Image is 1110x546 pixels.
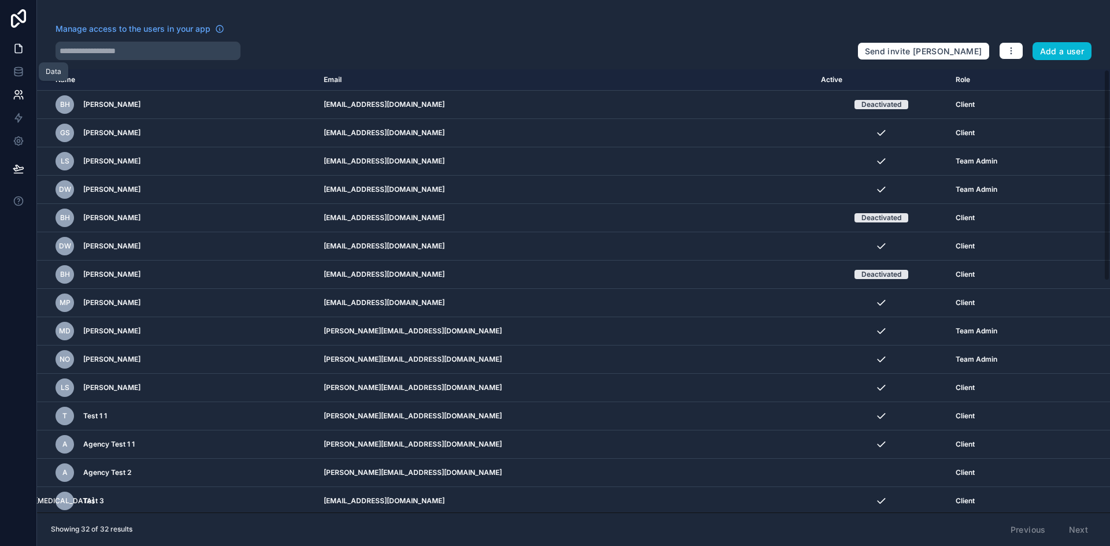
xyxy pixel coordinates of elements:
[956,100,975,109] span: Client
[956,440,975,449] span: Client
[956,298,975,307] span: Client
[317,289,813,317] td: [EMAIL_ADDRESS][DOMAIN_NAME]
[83,355,140,364] span: [PERSON_NAME]
[956,213,975,222] span: Client
[317,402,813,430] td: [PERSON_NAME][EMAIL_ADDRESS][DOMAIN_NAME]
[62,411,67,421] span: T
[956,185,997,194] span: Team Admin
[317,232,813,261] td: [EMAIL_ADDRESS][DOMAIN_NAME]
[83,213,140,222] span: [PERSON_NAME]
[62,440,68,449] span: A
[317,91,813,119] td: [EMAIL_ADDRESS][DOMAIN_NAME]
[956,496,975,506] span: Client
[317,261,813,289] td: [EMAIL_ADDRESS][DOMAIN_NAME]
[83,242,140,251] span: [PERSON_NAME]
[317,459,813,487] td: [PERSON_NAME][EMAIL_ADDRESS][DOMAIN_NAME]
[60,298,71,307] span: MP
[46,67,61,76] div: Data
[861,213,901,222] div: Deactivated
[861,100,901,109] div: Deactivated
[956,355,997,364] span: Team Admin
[317,346,813,374] td: [PERSON_NAME][EMAIL_ADDRESS][DOMAIN_NAME]
[55,23,224,35] a: Manage access to the users in your app
[83,128,140,138] span: [PERSON_NAME]
[956,270,975,279] span: Client
[317,317,813,346] td: [PERSON_NAME][EMAIL_ADDRESS][DOMAIN_NAME]
[317,176,813,204] td: [EMAIL_ADDRESS][DOMAIN_NAME]
[814,69,949,91] th: Active
[61,157,69,166] span: LS
[55,23,210,35] span: Manage access to the users in your app
[59,242,71,251] span: DW
[317,487,813,515] td: [EMAIL_ADDRESS][DOMAIN_NAME]
[83,468,131,477] span: Agency Test 2
[83,270,140,279] span: [PERSON_NAME]
[317,147,813,176] td: [EMAIL_ADDRESS][DOMAIN_NAME]
[37,69,317,91] th: Name
[317,204,813,232] td: [EMAIL_ADDRESS][DOMAIN_NAME]
[83,157,140,166] span: [PERSON_NAME]
[956,411,975,421] span: Client
[59,185,71,194] span: DW
[956,468,975,477] span: Client
[956,128,975,138] span: Client
[956,383,975,392] span: Client
[317,374,813,402] td: [PERSON_NAME][EMAIL_ADDRESS][DOMAIN_NAME]
[317,119,813,147] td: [EMAIL_ADDRESS][DOMAIN_NAME]
[317,430,813,459] td: [PERSON_NAME][EMAIL_ADDRESS][DOMAIN_NAME]
[949,69,1059,91] th: Role
[60,355,70,364] span: NO
[1033,42,1092,61] button: Add a user
[317,69,813,91] th: Email
[51,525,132,534] span: Showing 32 of 32 results
[83,298,140,307] span: [PERSON_NAME]
[37,69,1110,512] div: scrollable content
[83,326,140,336] span: [PERSON_NAME]
[60,213,70,222] span: BH
[956,157,997,166] span: Team Admin
[60,270,70,279] span: BH
[83,100,140,109] span: [PERSON_NAME]
[861,270,901,279] div: Deactivated
[35,496,94,506] span: [MEDICAL_DATA]
[59,326,71,336] span: MD
[857,42,990,61] button: Send invite [PERSON_NAME]
[60,128,70,138] span: GS
[83,496,104,506] span: Test 3
[956,242,975,251] span: Client
[61,383,69,392] span: LS
[83,440,135,449] span: Agency Test 1 1
[956,326,997,336] span: Team Admin
[60,100,70,109] span: BH
[62,468,68,477] span: A
[83,185,140,194] span: [PERSON_NAME]
[83,383,140,392] span: [PERSON_NAME]
[83,411,107,421] span: Test 1 1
